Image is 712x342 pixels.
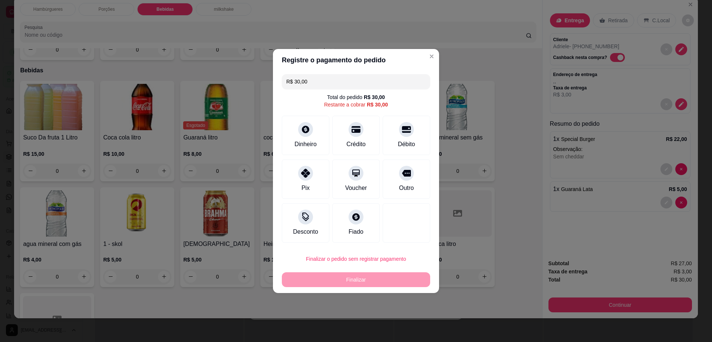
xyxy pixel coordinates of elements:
div: Total do pedido [327,93,385,101]
div: Restante a cobrar [324,101,388,108]
div: Outro [399,184,414,193]
div: Desconto [293,227,318,236]
div: Fiado [349,227,363,236]
div: Pix [301,184,310,193]
div: Débito [398,140,415,149]
div: Voucher [345,184,367,193]
button: Close [426,50,438,62]
header: Registre o pagamento do pedido [273,49,439,71]
div: Dinheiro [294,140,317,149]
div: R$ 30,00 [367,101,388,108]
div: R$ 30,00 [364,93,385,101]
input: Ex.: hambúrguer de cordeiro [286,74,426,89]
button: Finalizar o pedido sem registrar pagamento [282,251,430,266]
div: Crédito [346,140,366,149]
